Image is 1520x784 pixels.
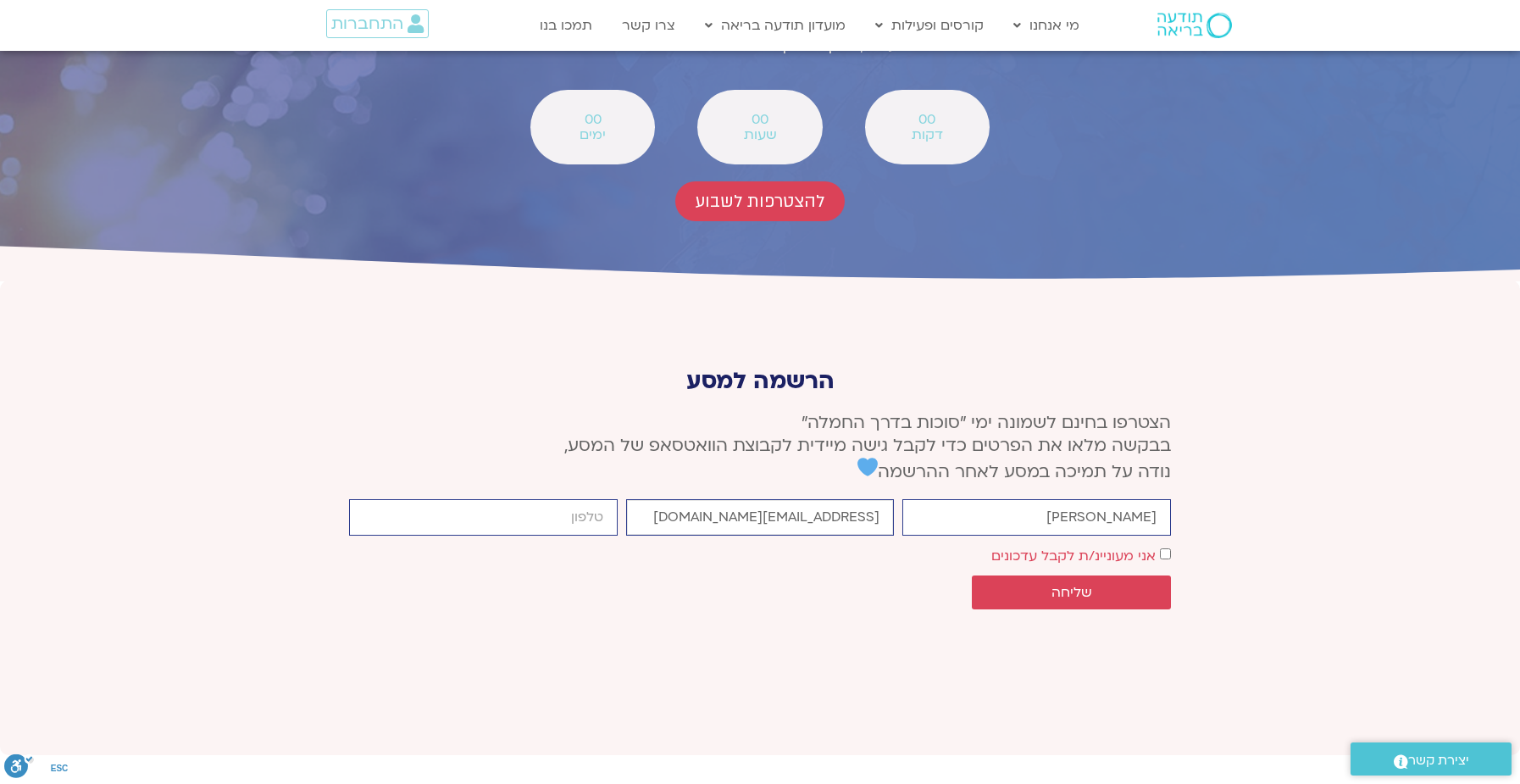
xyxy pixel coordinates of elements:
[1005,9,1088,42] a: מי אנחנו
[626,499,895,536] input: אימייל
[857,457,878,477] img: 💙
[531,9,601,42] a: תמכו בנו
[349,499,618,536] input: מותר להשתמש רק במספרים ותווי טלפון (#, -, *, וכו').
[1051,585,1092,600] span: שליחה
[326,9,429,38] a: התחברות
[972,575,1171,609] button: שליחה
[867,9,992,42] a: קורסים ופעילות
[331,14,403,33] span: התחברות
[991,547,1156,565] label: אני מעוניינ/ת לקבל עדכונים
[887,127,968,142] span: דקות
[552,127,633,142] span: ימים
[1351,742,1512,776] a: יצירת קשר
[349,499,1171,618] form: טופס חדש
[613,9,684,42] a: צרו קשר
[564,434,1171,457] span: בבקשה מלאו את הפרטים כדי לקבל גישה מיידית לקבוצת הוואטסאפ של המסע,
[349,411,1171,483] p: הצטרפו בחינם לשמונה ימי ״סוכות בדרך החמלה״
[696,9,854,42] a: מועדון תודעה בריאה
[675,181,845,221] a: להצטרפות לשבוע
[696,192,824,211] span: להצטרפות לשבוע
[719,112,800,127] span: 00
[902,499,1171,536] input: שם פרטי
[552,112,633,127] span: 00
[349,368,1171,394] p: הרשמה למסע
[1157,13,1232,38] img: תודעה בריאה
[887,112,968,127] span: 00
[857,460,1171,483] span: נודה על תמיכה במסע לאחר ההרשמה
[1408,749,1469,772] span: יצירת קשר
[719,127,800,142] span: שעות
